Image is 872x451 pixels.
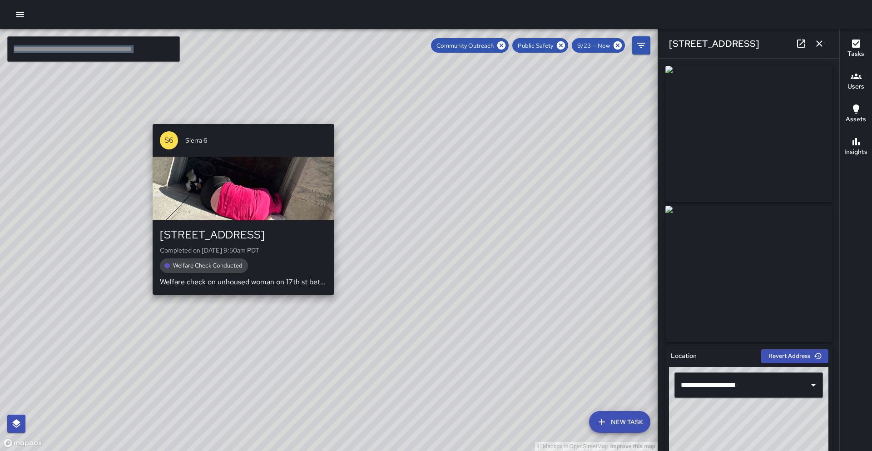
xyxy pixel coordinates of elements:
[168,262,248,269] span: Welfare Check Conducted
[164,135,173,146] p: S6
[847,49,864,59] h6: Tasks
[160,246,327,255] p: Completed on [DATE] 9:50am PDT
[847,82,864,92] h6: Users
[665,206,832,342] img: request_images%2F2ab1f2a0-98ab-11f0-b96e-937cd17d0058
[160,228,327,242] div: [STREET_ADDRESS]
[512,38,568,53] div: Public Safety
[431,38,509,53] div: Community Outreach
[665,66,832,202] img: request_images%2F293b3120-98ab-11f0-b96e-937cd17d0058
[761,349,828,363] button: Revert Address
[572,42,615,50] span: 9/23 — Now
[572,38,625,53] div: 9/23 — Now
[846,114,866,124] h6: Assets
[669,36,759,51] h6: [STREET_ADDRESS]
[632,36,650,55] button: Filters
[671,351,697,361] h6: Location
[185,136,327,145] span: Sierra 6
[840,33,872,65] button: Tasks
[840,131,872,164] button: Insights
[589,411,650,433] button: New Task
[512,42,559,50] span: Public Safety
[153,124,334,295] button: S6Sierra 6[STREET_ADDRESS]Completed on [DATE] 9:50am PDTWelfare Check ConductedWelfare check on u...
[807,379,820,392] button: Open
[160,277,327,287] p: Welfare check on unhoused woman on 17th st between [GEOGRAPHIC_DATA] and [GEOGRAPHIC_DATA]. She i...
[840,65,872,98] button: Users
[840,98,872,131] button: Assets
[431,42,499,50] span: Community Outreach
[844,147,867,157] h6: Insights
